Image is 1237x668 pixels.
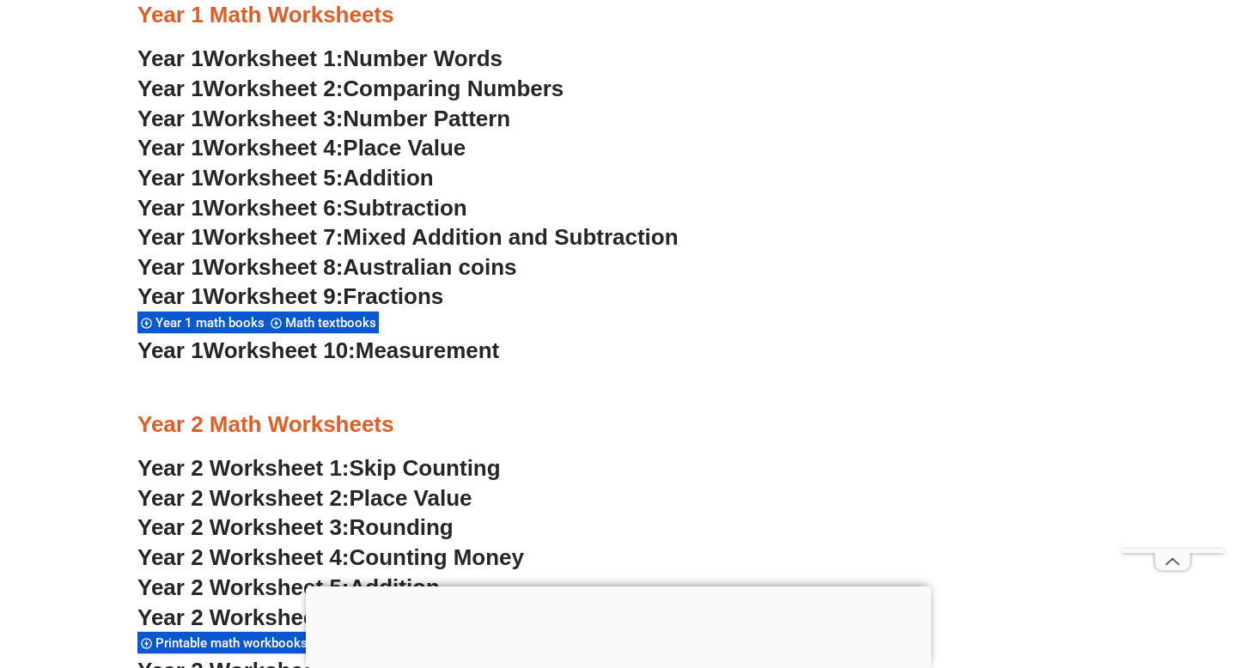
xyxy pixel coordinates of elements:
[204,135,344,161] span: Worksheet 4:
[137,410,1100,440] h3: Year 2 Math Worksheets
[204,337,356,363] span: Worksheet 10:
[343,106,510,131] span: Number Pattern
[137,514,454,540] a: Year 2 Worksheet 3:Rounding
[137,283,443,309] a: Year 1Worksheet 9:Fractions
[137,604,350,630] span: Year 2 Worksheet 6:
[137,135,466,161] a: Year 1Worksheet 4:Place Value
[350,514,454,540] span: Rounding
[285,315,381,331] span: Math textbooks
[350,455,501,481] span: Skip Counting
[137,106,510,131] a: Year 1Worksheet 3:Number Pattern
[137,574,350,600] span: Year 2 Worksheet 5:
[137,337,499,363] a: Year 1Worksheet 10:Measurement
[350,485,472,511] span: Place Value
[350,574,440,600] span: Addition
[204,283,344,309] span: Worksheet 9:
[343,46,503,71] span: Number Words
[155,315,270,331] span: Year 1 math books
[343,165,433,191] span: Addition
[204,254,344,280] span: Worksheet 8:
[155,635,313,651] span: Printable math workbooks
[137,224,679,250] a: Year 1Worksheet 7:Mixed Addition and Subtraction
[306,586,931,664] iframe: Advertisement
[137,455,350,481] span: Year 2 Worksheet 1:
[204,224,344,250] span: Worksheet 7:
[137,195,467,221] a: Year 1Worksheet 6:Subtraction
[137,485,472,511] a: Year 2 Worksheet 2:Place Value
[137,455,501,481] a: Year 2 Worksheet 1:Skip Counting
[204,165,344,191] span: Worksheet 5:
[137,544,350,570] span: Year 2 Worksheet 4:
[137,514,350,540] span: Year 2 Worksheet 3:
[137,46,503,71] a: Year 1Worksheet 1:Number Words
[204,106,344,131] span: Worksheet 3:
[137,1,1100,30] h3: Year 1 Math Worksheets
[137,76,564,101] a: Year 1Worksheet 2:Comparing Numbers
[137,165,434,191] a: Year 1Worksheet 5:Addition
[267,311,379,334] div: Math textbooks
[356,337,500,363] span: Measurement
[204,46,344,71] span: Worksheet 1:
[137,631,310,654] div: Printable math workbooks
[137,254,516,280] a: Year 1Worksheet 8:Australian coins
[343,283,443,309] span: Fractions
[350,544,525,570] span: Counting Money
[343,135,466,161] span: Place Value
[204,195,344,221] span: Worksheet 6:
[137,544,524,570] a: Year 2 Worksheet 4:Counting Money
[343,76,564,101] span: Comparing Numbers
[343,224,678,250] span: Mixed Addition and Subtraction
[204,76,344,101] span: Worksheet 2:
[137,485,350,511] span: Year 2 Worksheet 2:
[343,195,466,221] span: Subtraction
[137,574,440,600] a: Year 2 Worksheet 5:Addition
[343,254,516,280] span: Australian coins
[1121,33,1224,549] iframe: Advertisement
[137,604,473,630] a: Year 2 Worksheet 6:Subtraction
[137,311,267,334] div: Year 1 math books
[1151,586,1237,668] iframe: Chat Widget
